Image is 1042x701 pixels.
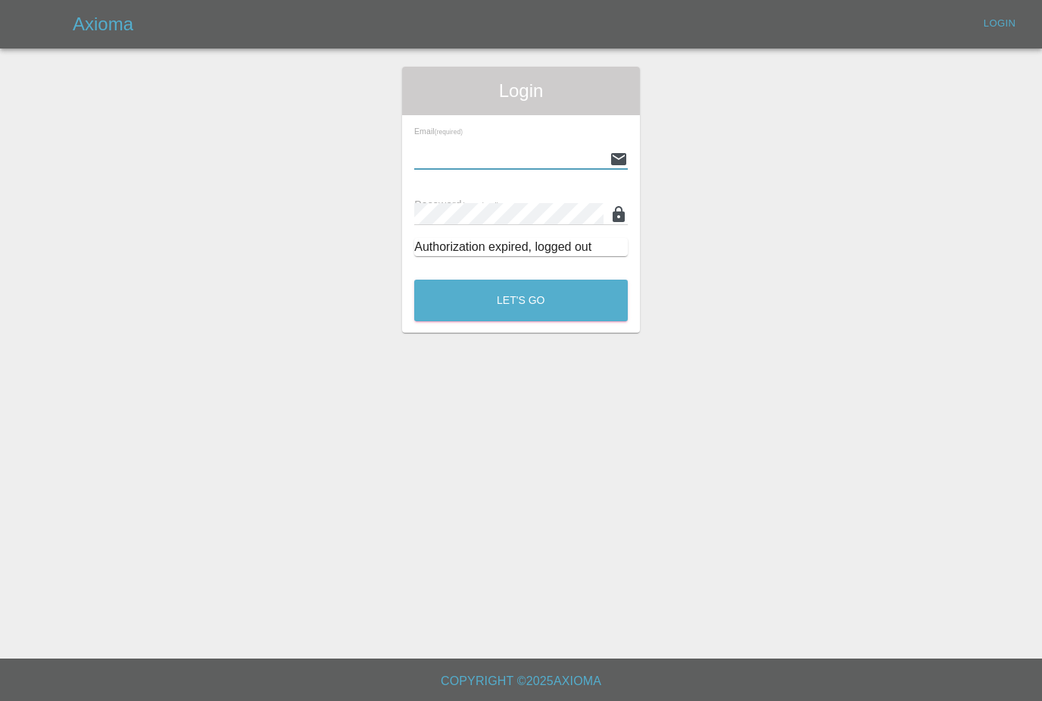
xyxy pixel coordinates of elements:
[12,671,1030,692] h6: Copyright © 2025 Axioma
[414,127,463,136] span: Email
[414,199,499,211] span: Password
[462,201,500,210] small: (required)
[414,280,628,321] button: Let's Go
[435,129,463,136] small: (required)
[73,12,133,36] h5: Axioma
[414,238,628,256] div: Authorization expired, logged out
[975,12,1024,36] a: Login
[414,79,628,103] span: Login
